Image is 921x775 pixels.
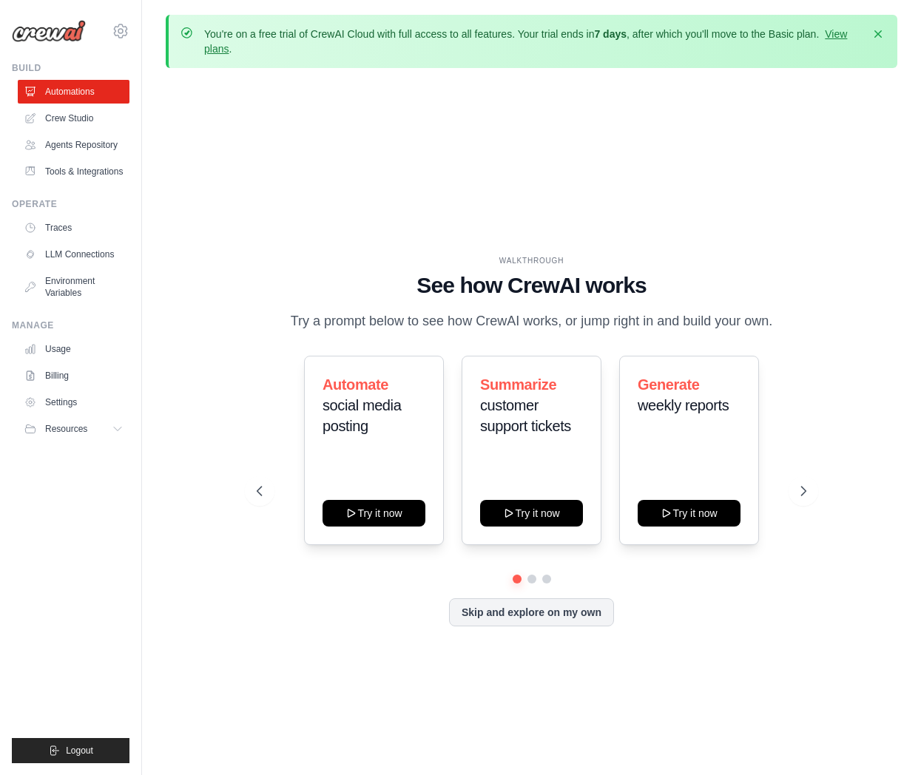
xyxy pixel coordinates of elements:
[480,397,571,434] span: customer support tickets
[18,417,129,441] button: Resources
[323,397,401,434] span: social media posting
[18,133,129,157] a: Agents Repository
[257,272,806,299] h1: See how CrewAI works
[638,500,740,527] button: Try it now
[480,500,583,527] button: Try it now
[18,364,129,387] a: Billing
[12,738,129,763] button: Logout
[18,80,129,104] a: Automations
[18,160,129,183] a: Tools & Integrations
[204,27,862,56] p: You're on a free trial of CrewAI Cloud with full access to all features. Your trial ends in , aft...
[18,390,129,414] a: Settings
[594,28,627,40] strong: 7 days
[323,376,388,393] span: Automate
[18,337,129,361] a: Usage
[638,397,729,413] span: weekly reports
[18,216,129,240] a: Traces
[283,311,780,332] p: Try a prompt below to see how CrewAI works, or jump right in and build your own.
[847,704,921,775] iframe: Chat Widget
[12,20,86,42] img: Logo
[18,243,129,266] a: LLM Connections
[323,500,425,527] button: Try it now
[18,106,129,130] a: Crew Studio
[12,62,129,74] div: Build
[18,269,129,305] a: Environment Variables
[12,198,129,210] div: Operate
[66,745,93,757] span: Logout
[257,255,806,266] div: WALKTHROUGH
[638,376,700,393] span: Generate
[45,423,87,435] span: Resources
[12,319,129,331] div: Manage
[449,598,614,626] button: Skip and explore on my own
[480,376,556,393] span: Summarize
